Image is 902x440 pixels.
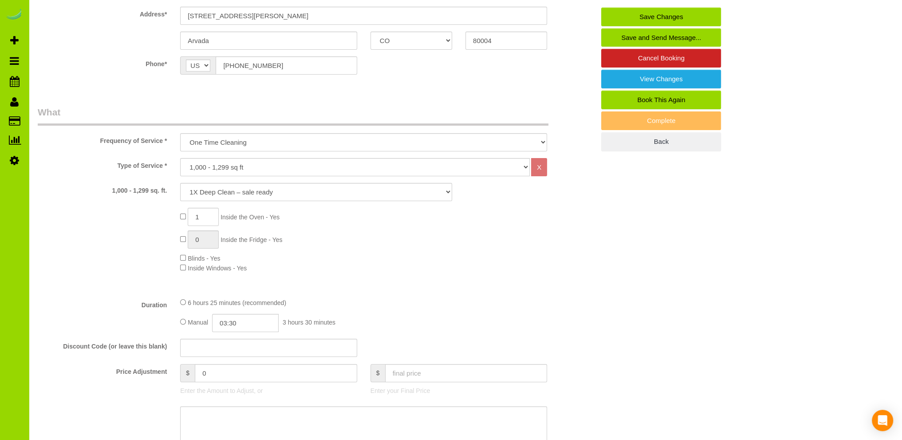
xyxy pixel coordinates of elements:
a: Save Changes [601,8,721,26]
label: 1,000 - 1,299 sq. ft. [31,183,173,195]
a: View Changes [601,70,721,88]
p: Enter the Amount to Adjust, or [180,386,357,395]
label: Phone* [31,56,173,68]
p: Enter your Final Price [370,386,547,395]
span: Inside the Fridge - Yes [221,236,282,243]
span: Inside the Oven - Yes [221,214,280,221]
span: 3 hours 30 minutes [283,319,335,326]
span: 6 hours 25 minutes (recommended) [188,299,286,306]
input: final price [385,364,548,382]
input: Zip Code* [465,32,547,50]
legend: What [38,106,548,126]
label: Duration [31,297,173,309]
span: $ [180,364,195,382]
a: Book This Again [601,91,721,109]
label: Type of Service * [31,158,173,170]
label: Frequency of Service * [31,133,173,145]
a: Cancel Booking [601,49,721,67]
label: Discount Code (or leave this blank) [31,339,173,351]
span: Blinds - Yes [188,255,220,262]
a: Back [601,132,721,151]
label: Price Adjustment [31,364,173,376]
img: Automaid Logo [5,9,23,21]
span: $ [370,364,385,382]
a: Save and Send Message... [601,28,721,47]
input: City* [180,32,357,50]
label: Address* [31,7,173,19]
span: Inside Windows - Yes [188,265,247,272]
input: Phone* [216,56,357,75]
span: Manual [188,319,208,326]
div: Open Intercom Messenger [872,410,893,431]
